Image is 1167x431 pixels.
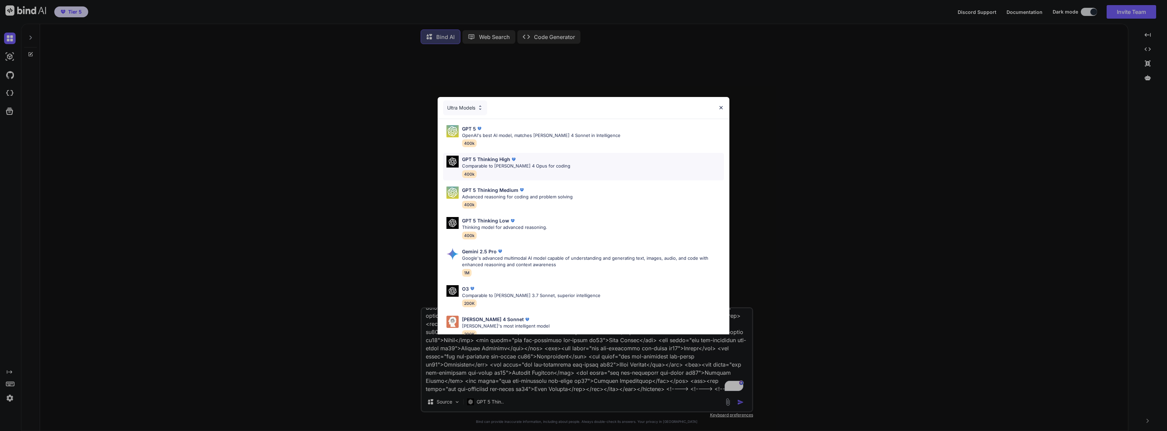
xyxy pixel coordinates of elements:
img: premium [469,285,476,292]
p: OpenAI's best AI model, matches [PERSON_NAME] 4 Sonnet in Intelligence [462,132,620,139]
p: Comparable to [PERSON_NAME] 4 Opus for coding [462,163,570,170]
p: GPT 5 Thinking Low [462,217,509,224]
img: premium [476,125,483,132]
img: Pick Models [446,248,459,260]
span: 400k [462,201,477,209]
span: 1M [462,269,472,277]
span: 400k [462,232,477,239]
img: Pick Models [446,285,459,297]
img: Pick Models [477,105,483,111]
div: Ultra Models [443,100,487,115]
p: Advanced reasoning for coding and problem solving [462,194,573,200]
p: Thinking model for advanced reasoning. [462,224,547,231]
img: close [718,105,724,111]
img: Pick Models [446,187,459,199]
img: premium [497,248,503,255]
img: premium [509,217,516,224]
p: GPT 5 Thinking High [462,156,510,163]
span: 200K [462,299,477,307]
p: GPT 5 [462,125,476,132]
p: O3 [462,285,469,292]
p: Gemini 2.5 Pro [462,248,497,255]
p: Comparable to [PERSON_NAME] 3.7 Sonnet, superior intelligence [462,292,600,299]
p: [PERSON_NAME]'s most intelligent model [462,323,550,330]
span: 200K [462,330,477,338]
img: premium [510,156,517,163]
p: [PERSON_NAME] 4 Sonnet [462,316,524,323]
span: 400k [462,139,477,147]
p: GPT 5 Thinking Medium [462,187,518,194]
img: Pick Models [446,217,459,229]
p: Google's advanced multimodal AI model capable of understanding and generating text, images, audio... [462,255,724,268]
img: Pick Models [446,156,459,168]
img: premium [518,187,525,193]
img: premium [524,316,531,323]
img: Pick Models [446,125,459,137]
span: 400k [462,170,477,178]
img: Pick Models [446,316,459,328]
